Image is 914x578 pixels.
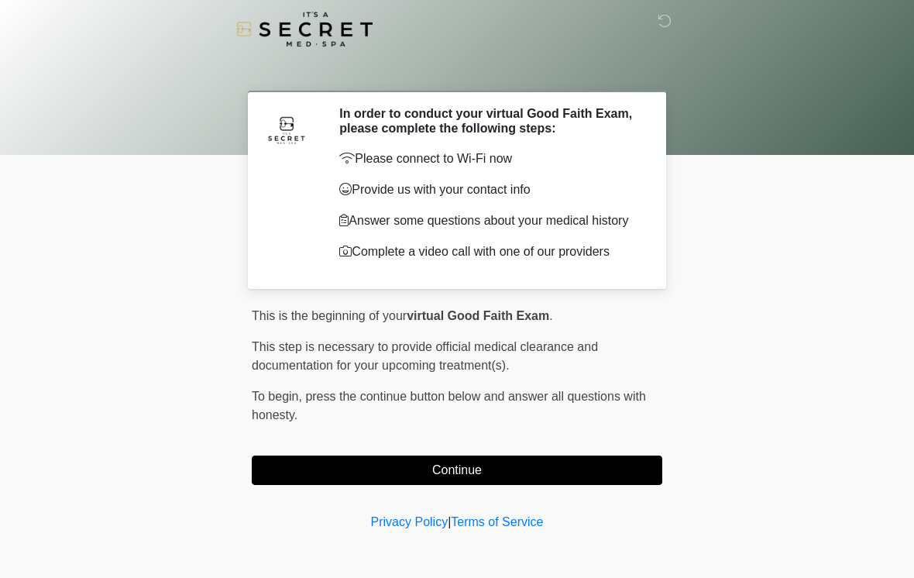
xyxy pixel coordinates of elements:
[448,515,451,528] a: |
[339,212,639,230] p: Answer some questions about your medical history
[407,309,549,322] strong: virtual Good Faith Exam
[236,12,373,46] img: It's A Secret Med Spa Logo
[339,150,639,168] p: Please connect to Wi-Fi now
[549,309,552,322] span: .
[339,243,639,261] p: Complete a video call with one of our providers
[252,390,305,403] span: To begin,
[451,515,543,528] a: Terms of Service
[252,340,598,372] span: This step is necessary to provide official medical clearance and documentation for your upcoming ...
[371,515,448,528] a: Privacy Policy
[252,390,646,421] span: press the continue button below and answer all questions with honesty.
[339,106,639,136] h2: In order to conduct your virtual Good Faith Exam, please complete the following steps:
[263,106,310,153] img: Agent Avatar
[339,181,639,199] p: Provide us with your contact info
[252,456,662,485] button: Continue
[252,309,407,322] span: This is the beginning of your
[240,56,674,84] h1: ‎ ‎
